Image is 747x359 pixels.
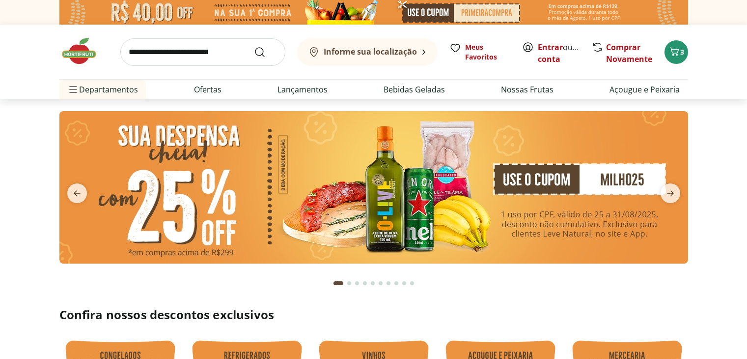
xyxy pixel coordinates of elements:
[538,42,563,53] a: Entrar
[664,40,688,64] button: Carrinho
[501,84,553,95] a: Nossas Frutas
[538,42,592,64] a: Criar conta
[653,183,688,203] button: next
[609,84,680,95] a: Açougue e Peixaria
[408,271,416,295] button: Go to page 10 from fs-carousel
[59,111,688,264] img: cupom
[59,307,688,323] h2: Confira nossos descontos exclusivos
[377,271,385,295] button: Go to page 6 from fs-carousel
[254,46,277,58] button: Submit Search
[59,36,109,66] img: Hortifruti
[194,84,221,95] a: Ofertas
[538,41,581,65] span: ou
[332,271,345,295] button: Current page from fs-carousel
[120,38,285,66] input: search
[369,271,377,295] button: Go to page 5 from fs-carousel
[384,84,445,95] a: Bebidas Geladas
[353,271,361,295] button: Go to page 3 from fs-carousel
[606,42,652,64] a: Comprar Novamente
[385,271,392,295] button: Go to page 7 from fs-carousel
[361,271,369,295] button: Go to page 4 from fs-carousel
[449,42,510,62] a: Meus Favoritos
[277,84,328,95] a: Lançamentos
[59,183,95,203] button: previous
[465,42,510,62] span: Meus Favoritos
[392,271,400,295] button: Go to page 8 from fs-carousel
[345,271,353,295] button: Go to page 2 from fs-carousel
[297,38,438,66] button: Informe sua localização
[324,46,417,57] b: Informe sua localização
[680,47,684,57] span: 3
[67,78,79,101] button: Menu
[400,271,408,295] button: Go to page 9 from fs-carousel
[67,78,138,101] span: Departamentos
